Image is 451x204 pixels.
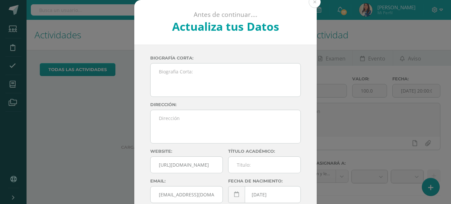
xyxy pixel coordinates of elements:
[228,179,301,184] label: Fecha de nacimiento:
[152,11,299,19] p: Antes de continuar....
[150,149,223,154] label: Website:
[150,56,301,61] label: Biografía corta:
[150,179,223,184] label: Email:
[151,186,223,203] input: Correo Electronico:
[228,157,300,173] input: Titulo:
[152,19,299,34] h2: Actualiza tus Datos
[150,102,301,107] label: Dirección:
[228,186,300,203] input: Fecha de Nacimiento:
[151,157,223,173] input: Sitio Web:
[228,149,301,154] label: Título académico:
